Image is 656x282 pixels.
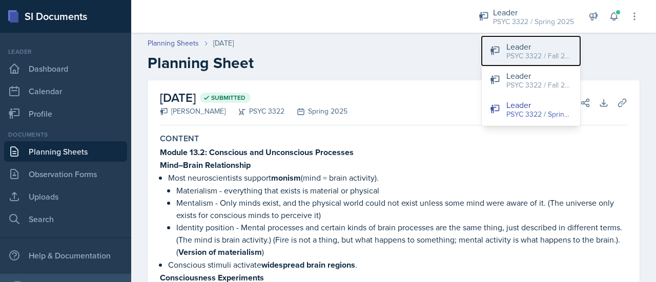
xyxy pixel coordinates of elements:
label: Content [160,134,199,144]
a: Calendar [4,81,127,101]
button: Leader PSYC 3322 / Spring 2025 [482,95,580,124]
div: Leader [506,70,572,82]
a: Profile [4,103,127,124]
div: Leader [493,6,574,18]
a: Search [4,209,127,229]
p: Identity position - Mental processes and certain kinds of brain processes are the same thing, jus... [176,221,627,258]
h2: [DATE] [160,89,347,107]
p: Most neuroscientists support (mind = brain activity). [168,171,627,184]
p: Materialism - everything that exists is material or physical [176,184,627,197]
a: Uploads [4,186,127,207]
strong: Module 13.2: Conscious and Unconscious Processes [160,146,354,158]
div: PSYC 3322 / Spring 2025 [506,109,572,120]
div: Help & Documentation [4,245,127,266]
strong: monism [271,172,301,184]
div: [DATE] [213,38,234,49]
h2: Planning Sheet [148,54,640,72]
div: PSYC 3322 / Spring 2025 [493,16,574,27]
div: Leader [506,99,572,111]
button: Leader PSYC 3322 / Fall 2024 [482,66,580,95]
div: [PERSON_NAME] [160,106,225,117]
p: Mentalism - Only minds exist, and the physical world could not exist unless some mind were aware ... [176,197,627,221]
div: Documents [4,130,127,139]
p: Conscious stimuli activate . [168,258,627,271]
div: PSYC 3322 / Fall 2025 [506,51,572,61]
button: Leader PSYC 3322 / Fall 2025 [482,36,580,66]
strong: widespread brain regions [261,259,355,271]
a: Planning Sheets [4,141,127,162]
a: Observation Forms [4,164,127,184]
div: PSYC 3322 [225,106,284,117]
a: Dashboard [4,58,127,79]
div: Leader [506,40,572,53]
strong: Mind–Brain Relationship [160,159,251,171]
strong: Version of materialism [178,246,262,258]
div: Leader [4,47,127,56]
div: Spring 2025 [284,106,347,117]
span: Submitted [211,94,245,102]
div: PSYC 3322 / Fall 2024 [506,80,572,91]
a: Planning Sheets [148,38,199,49]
